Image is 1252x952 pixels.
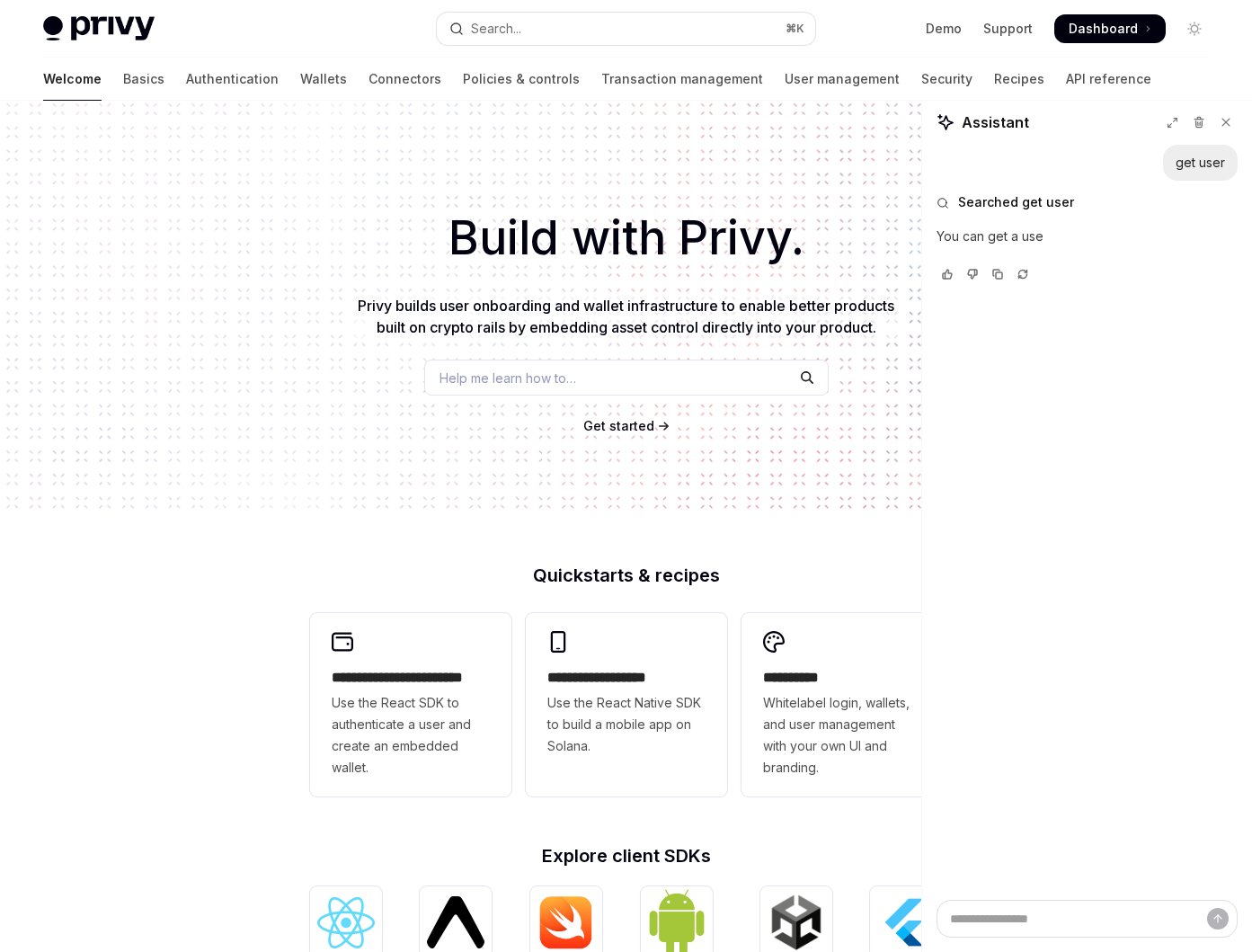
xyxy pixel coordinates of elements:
[962,265,983,283] button: Vote that response was not good
[741,613,943,796] a: **** *****Whitelabel login, wallets, and user management with your own UI and branding.
[937,226,1238,247] p: You can get a use
[937,193,1238,211] button: Searched get user
[547,692,706,757] span: Use the React Native SDK to build a mobile app on Solana.
[332,692,490,779] span: Use the React SDK to authenticate a user and create an embedded wallet.
[43,16,155,41] img: light logo
[43,58,102,101] a: Welcome
[877,894,935,951] img: Flutter
[786,22,804,36] span: ⌘ K
[926,20,962,38] a: Demo
[583,417,654,435] a: Get started
[437,13,816,45] button: Open search
[537,895,595,949] img: iOS (Swift)
[1054,14,1166,43] a: Dashboard
[123,58,164,101] a: Basics
[1069,20,1138,38] span: Dashboard
[583,418,654,433] span: Get started
[440,369,576,387] span: Help me learn how to…
[186,58,279,101] a: Authentication
[768,894,825,951] img: Unity
[471,18,521,40] div: Search...
[987,265,1008,283] button: Copy chat response
[300,58,347,101] a: Wallets
[1180,14,1209,43] button: Toggle dark mode
[368,58,441,101] a: Connectors
[358,297,894,336] span: Privy builds user onboarding and wallet infrastructure to enable better products built on crypto ...
[427,896,484,948] img: React Native
[463,58,580,101] a: Policies & controls
[29,203,1223,273] h1: Build with Privy.
[1012,265,1034,283] button: Reload last chat
[601,58,763,101] a: Transaction management
[1207,908,1229,930] button: Send message
[962,111,1029,133] span: Assistant
[1176,154,1225,172] div: get user
[958,193,1074,211] span: Searched get user
[1066,58,1151,101] a: API reference
[983,20,1033,38] a: Support
[785,58,900,101] a: User management
[310,847,943,865] h2: Explore client SDKs
[994,58,1044,101] a: Recipes
[317,897,375,948] img: React
[763,692,921,779] span: Whitelabel login, wallets, and user management with your own UI and branding.
[937,900,1238,938] textarea: Ask a question...
[526,613,727,796] a: **** **** **** ***Use the React Native SDK to build a mobile app on Solana.
[310,566,943,584] h2: Quickstarts & recipes
[921,58,972,101] a: Security
[937,265,958,283] button: Vote that response was good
